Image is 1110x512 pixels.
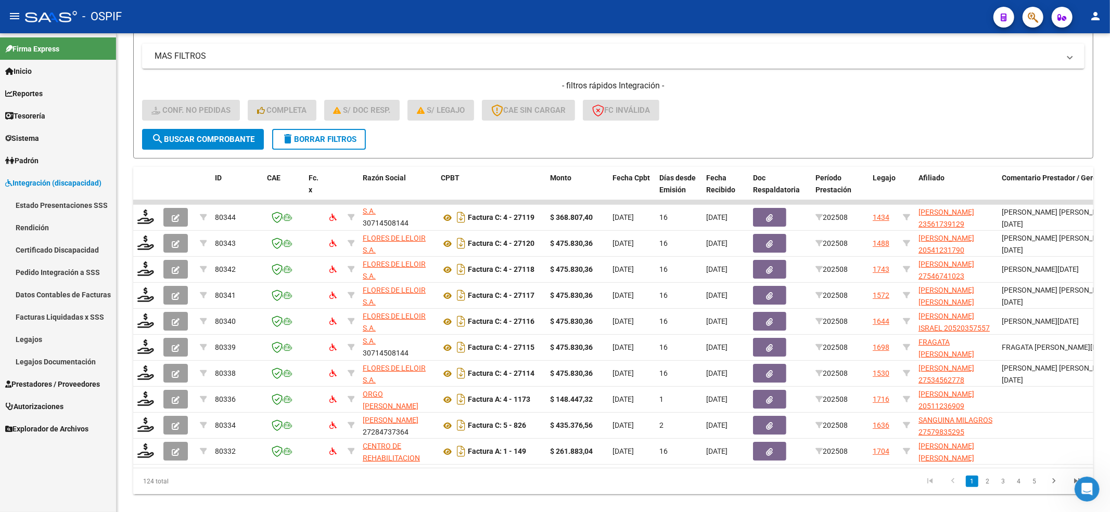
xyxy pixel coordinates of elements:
[151,106,231,115] span: Conf. no pedidas
[282,133,294,145] mat-icon: delete
[815,317,848,325] span: 202508
[272,129,366,150] button: Borrar Filtros
[981,476,994,487] a: 2
[363,312,426,332] span: FLORES DE LELOIR S.A.
[363,310,432,332] div: 30714508144
[815,291,848,299] span: 202508
[873,290,889,301] div: 1572
[5,177,101,189] span: Integración (discapacidad)
[659,291,668,299] span: 16
[918,442,974,474] span: [PERSON_NAME] [PERSON_NAME] 20584480972
[918,174,945,182] span: Afiliado
[5,401,63,412] span: Autorizaciones
[706,447,728,455] span: [DATE]
[613,213,634,221] span: [DATE]
[753,174,800,194] span: Doc Respaldatoria
[980,472,996,490] li: page 2
[811,167,869,213] datatable-header-cell: Período Prestación
[997,476,1010,487] a: 3
[706,395,728,403] span: [DATE]
[5,110,45,122] span: Tesorería
[613,369,634,377] span: [DATE]
[873,367,889,379] div: 1530
[659,343,668,351] span: 16
[659,395,664,403] span: 1
[613,265,634,273] span: [DATE]
[151,133,164,145] mat-icon: search
[5,378,100,390] span: Prestadores / Proveedores
[873,238,889,250] div: 1488
[706,265,728,273] span: [DATE]
[454,313,468,330] i: Descargar documento
[613,291,634,299] span: [DATE]
[873,393,889,405] div: 1716
[996,472,1011,490] li: page 3
[363,234,426,254] span: FLORES DE LELOIR S.A.
[363,416,418,424] span: [PERSON_NAME]
[550,239,593,247] strong: $ 475.830,36
[363,286,426,306] span: FLORES DE LELOIR S.A.
[659,213,668,221] span: 16
[1002,317,1079,325] span: [PERSON_NAME][DATE]
[5,423,88,435] span: Explorador de Archivos
[454,443,468,460] i: Descargar documento
[613,447,634,455] span: [DATE]
[363,362,432,384] div: 30714508144
[363,174,406,182] span: Razón Social
[608,167,655,213] datatable-header-cell: Fecha Cpbt
[706,213,728,221] span: [DATE]
[613,317,634,325] span: [DATE]
[363,442,420,474] span: CENTRO DE REHABILITACION LIMA S.R.L.
[815,265,848,273] span: 202508
[943,476,963,487] a: go to previous page
[706,317,728,325] span: [DATE]
[468,344,534,352] strong: Factura C: 4 - 27115
[211,167,263,213] datatable-header-cell: ID
[1013,476,1025,487] a: 4
[659,369,668,377] span: 16
[454,287,468,304] i: Descargar documento
[613,174,650,182] span: Fecha Cpbt
[454,417,468,434] i: Descargar documento
[659,265,668,273] span: 16
[263,167,304,213] datatable-header-cell: CAE
[468,292,534,300] strong: Factura C: 4 - 27117
[407,100,474,121] button: S/ legajo
[613,343,634,351] span: [DATE]
[659,317,668,325] span: 16
[215,395,236,403] span: 80336
[1089,10,1102,22] mat-icon: person
[363,364,426,384] span: FLORES DE LELOIR S.A.
[706,239,728,247] span: [DATE]
[873,264,889,275] div: 1743
[454,365,468,382] i: Descargar documento
[8,10,21,22] mat-icon: menu
[267,174,280,182] span: CAE
[282,135,356,144] span: Borrar Filtros
[215,317,236,325] span: 80340
[873,174,896,182] span: Legajo
[1075,477,1100,502] iframe: Intercom live chat
[363,232,432,254] div: 30714508144
[918,260,974,280] span: [PERSON_NAME] 27546741023
[550,369,593,377] strong: $ 475.830,36
[491,106,566,115] span: CAE SIN CARGAR
[550,265,593,273] strong: $ 475.830,36
[873,212,889,224] div: 1434
[468,266,534,274] strong: Factura C: 4 - 27118
[441,174,460,182] span: CPBT
[5,133,39,144] span: Sistema
[914,167,998,213] datatable-header-cell: Afiliado
[363,440,432,462] div: 30717414388
[873,445,889,457] div: 1704
[304,167,325,213] datatable-header-cell: Fc. x
[454,339,468,356] i: Descargar documento
[918,416,992,436] span: SANGUINA MILAGROS 27579835295
[359,167,437,213] datatable-header-cell: Razón Social
[257,106,307,115] span: Completa
[706,174,735,194] span: Fecha Recibido
[1027,472,1042,490] li: page 5
[468,214,534,222] strong: Factura C: 4 - 27119
[583,100,659,121] button: FC Inválida
[5,88,43,99] span: Reportes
